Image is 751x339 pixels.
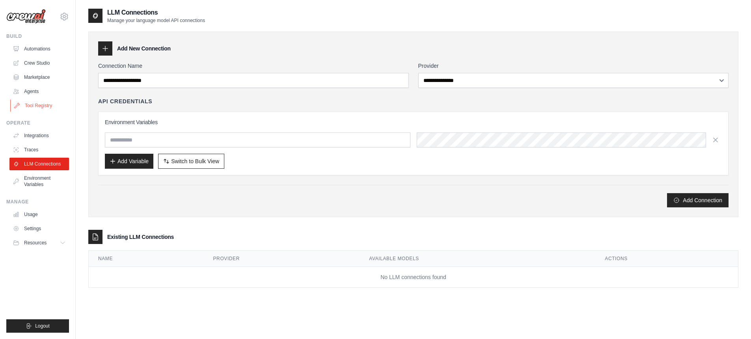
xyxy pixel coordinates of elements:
[24,240,47,246] span: Resources
[107,17,205,24] p: Manage your language model API connections
[158,154,224,169] button: Switch to Bulk View
[6,319,69,333] button: Logout
[9,43,69,55] a: Automations
[667,193,729,207] button: Add Connection
[9,172,69,191] a: Environment Variables
[6,199,69,205] div: Manage
[89,267,738,288] td: No LLM connections found
[9,208,69,221] a: Usage
[6,33,69,39] div: Build
[595,251,738,267] th: Actions
[10,99,70,112] a: Tool Registry
[360,251,595,267] th: Available Models
[6,9,46,24] img: Logo
[171,157,219,165] span: Switch to Bulk View
[9,237,69,249] button: Resources
[9,222,69,235] a: Settings
[105,154,153,169] button: Add Variable
[98,97,152,105] h4: API Credentials
[9,85,69,98] a: Agents
[6,120,69,126] div: Operate
[105,118,722,126] h3: Environment Variables
[98,62,409,70] label: Connection Name
[9,143,69,156] a: Traces
[35,323,50,329] span: Logout
[418,62,729,70] label: Provider
[9,57,69,69] a: Crew Studio
[9,158,69,170] a: LLM Connections
[89,251,204,267] th: Name
[9,71,69,84] a: Marketplace
[107,233,174,241] h3: Existing LLM Connections
[9,129,69,142] a: Integrations
[204,251,360,267] th: Provider
[107,8,205,17] h2: LLM Connections
[117,45,171,52] h3: Add New Connection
